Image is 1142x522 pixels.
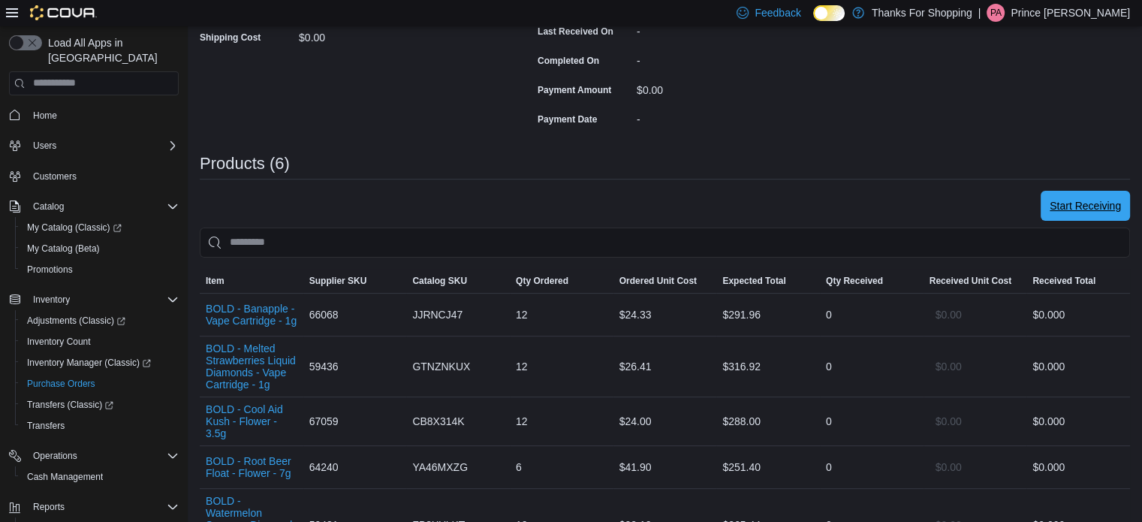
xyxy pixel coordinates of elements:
[27,498,71,516] button: Reports
[21,333,97,351] a: Inventory Count
[15,466,185,487] button: Cash Management
[613,300,717,330] div: $24.33
[33,501,65,513] span: Reports
[3,165,185,187] button: Customers
[303,269,407,293] button: Supplier SKU
[27,243,100,255] span: My Catalog (Beta)
[206,455,297,479] button: BOLD - Root Beer Float - Flower - 7g
[813,21,814,22] span: Dark Mode
[27,291,179,309] span: Inventory
[637,107,838,125] div: -
[716,452,820,482] div: $251.40
[21,375,179,393] span: Purchase Orders
[820,406,924,436] div: 0
[510,269,613,293] button: Qty Ordered
[936,460,962,475] span: $0.00
[538,84,611,96] label: Payment Amount
[21,417,179,435] span: Transfers
[33,201,64,213] span: Catalog
[27,137,179,155] span: Users
[930,406,968,436] button: $0.00
[27,264,73,276] span: Promotions
[637,78,838,96] div: $0.00
[619,275,697,287] span: Ordered Unit Cost
[613,352,717,382] div: $26.41
[21,219,128,237] a: My Catalog (Classic)
[412,358,470,376] span: GTNZNKUX
[15,415,185,436] button: Transfers
[27,357,151,369] span: Inventory Manager (Classic)
[930,275,1011,287] span: Received Unit Cost
[1041,191,1130,221] button: Start Receiving
[309,458,339,476] span: 64240
[27,447,179,465] span: Operations
[936,414,962,429] span: $0.00
[21,240,106,258] a: My Catalog (Beta)
[978,4,981,22] p: |
[15,310,185,331] a: Adjustments (Classic)
[510,406,613,436] div: 12
[930,352,968,382] button: $0.00
[510,452,613,482] div: 6
[27,378,95,390] span: Purchase Orders
[936,359,962,374] span: $0.00
[538,55,599,67] label: Completed On
[538,26,613,38] label: Last Received On
[27,137,62,155] button: Users
[826,275,883,287] span: Qty Received
[33,170,77,183] span: Customers
[15,259,185,280] button: Promotions
[299,26,500,44] div: $0.00
[1032,358,1124,376] div: $0.00 0
[412,458,468,476] span: YA46MXZG
[33,110,57,122] span: Home
[872,4,972,22] p: Thanks For Shopping
[309,306,339,324] span: 66068
[412,412,464,430] span: CB8X314K
[930,300,968,330] button: $0.00
[21,261,79,279] a: Promotions
[30,5,97,20] img: Cova
[3,496,185,517] button: Reports
[510,300,613,330] div: 12
[1032,275,1095,287] span: Received Total
[3,196,185,217] button: Catalog
[33,450,77,462] span: Operations
[42,35,179,65] span: Load All Apps in [GEOGRAPHIC_DATA]
[21,375,101,393] a: Purchase Orders
[1032,458,1124,476] div: $0.00 0
[27,198,70,216] button: Catalog
[755,5,800,20] span: Feedback
[309,275,367,287] span: Supplier SKU
[27,106,179,125] span: Home
[716,269,820,293] button: Expected Total
[1026,269,1130,293] button: Received Total
[3,135,185,156] button: Users
[510,352,613,382] div: 12
[27,447,83,465] button: Operations
[516,275,568,287] span: Qty Ordered
[27,107,63,125] a: Home
[27,420,65,432] span: Transfers
[1032,412,1124,430] div: $0.00 0
[206,342,297,391] button: BOLD - Melted Strawberries Liquid Diamonds - Vape Cartridge - 1g
[27,315,125,327] span: Adjustments (Classic)
[613,269,717,293] button: Ordered Unit Cost
[27,167,83,186] a: Customers
[200,32,261,44] label: Shipping Cost
[15,238,185,259] button: My Catalog (Beta)
[820,300,924,330] div: 0
[3,445,185,466] button: Operations
[990,4,1002,22] span: PA
[924,269,1027,293] button: Received Unit Cost
[936,307,962,322] span: $0.00
[21,312,131,330] a: Adjustments (Classic)
[200,269,303,293] button: Item
[33,140,56,152] span: Users
[987,4,1005,22] div: Prince Arceo
[27,471,103,483] span: Cash Management
[716,352,820,382] div: $316.92
[412,275,467,287] span: Catalog SKU
[27,198,179,216] span: Catalog
[15,373,185,394] button: Purchase Orders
